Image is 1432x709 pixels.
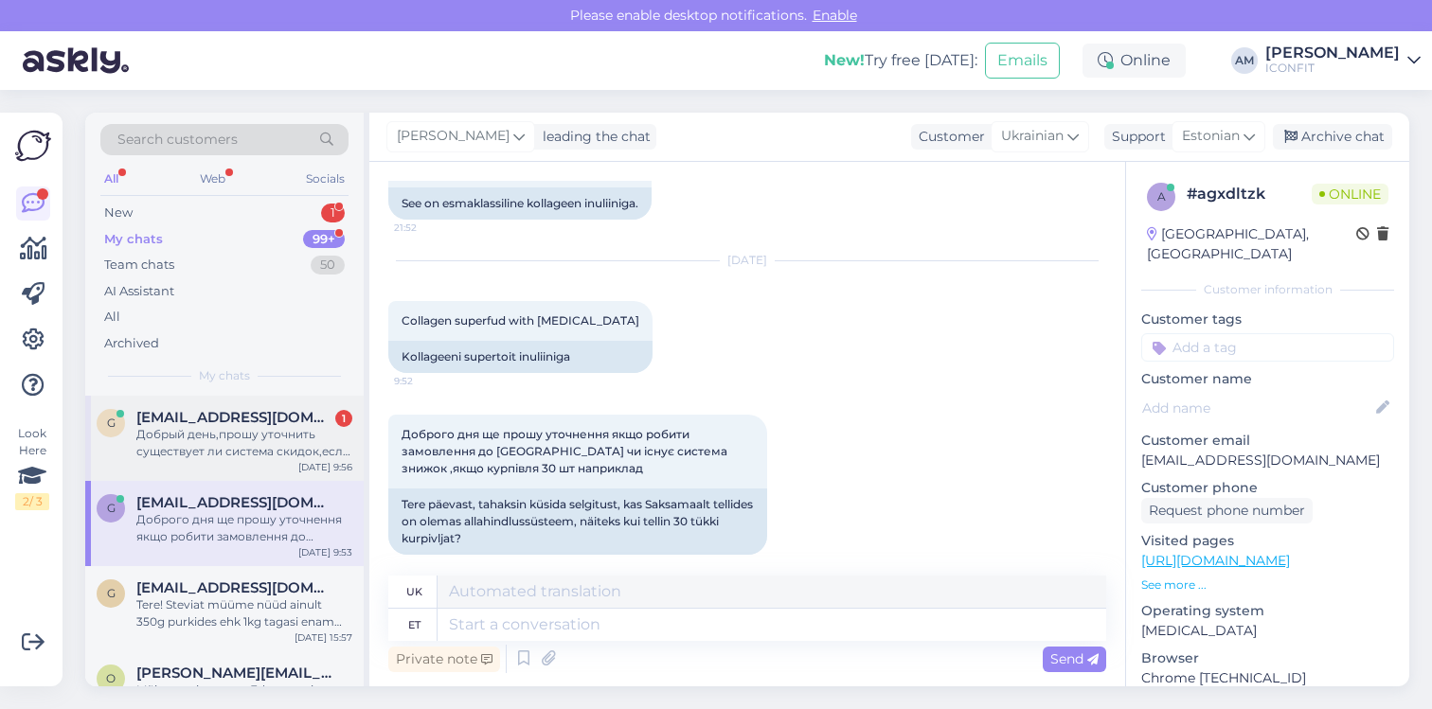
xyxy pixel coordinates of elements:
span: Search customers [117,130,238,150]
span: 21:52 [394,221,465,235]
div: [DATE] 9:56 [298,460,352,474]
span: gladun2016@ukr.net [136,494,333,511]
div: Support [1104,127,1166,147]
div: AI Assistant [104,282,174,301]
span: Enable [807,7,863,24]
div: Tere päevast, tahaksin küsida selgitust, kas Saksamaalt tellides on olemas allahindlussüsteem, nä... [388,488,767,555]
p: Operating system [1141,601,1394,621]
div: Web [196,167,229,191]
img: Askly Logo [15,128,51,164]
div: [DATE] 15:57 [295,630,352,645]
p: [EMAIL_ADDRESS][DOMAIN_NAME] [1141,451,1394,470]
p: Customer tags [1141,310,1394,329]
div: Customer [911,127,985,147]
div: See on esmaklassiline kollageen inuliiniga. [388,187,652,220]
div: [DATE] [388,252,1106,269]
p: See more ... [1141,576,1394,594]
a: [PERSON_NAME]ICONFIT [1265,45,1421,76]
b: New! [824,51,865,69]
div: All [104,308,120,327]
div: 50 [311,256,345,275]
span: g [107,501,116,515]
p: Customer email [1141,431,1394,451]
span: 9:53 [394,556,465,570]
span: Ukrainian [1001,126,1064,147]
div: Archived [104,334,159,353]
div: [DATE] 9:53 [298,545,352,559]
div: AM [1231,47,1258,74]
div: Online [1083,44,1186,78]
div: ICONFIT [1265,61,1400,76]
input: Add name [1142,398,1372,418]
input: Add a tag [1141,333,1394,362]
span: a [1157,189,1166,204]
span: Online [1312,184,1388,204]
span: olga@lblend.life [136,665,333,682]
div: New [104,204,133,222]
button: Emails [985,43,1060,79]
div: [PERSON_NAME] [1265,45,1400,61]
div: Look Here [15,425,49,510]
div: Private note [388,647,500,672]
p: Customer phone [1141,478,1394,498]
div: # agxdltzk [1187,183,1312,205]
div: 1 [321,204,345,222]
div: Socials [302,167,349,191]
div: uk [406,576,422,608]
span: g [107,586,116,600]
span: o [106,671,116,685]
span: Collagen superfud with [MEDICAL_DATA] [402,313,639,328]
div: Доброго дня ще прошу уточнення якщо робити замовлення до [GEOGRAPHIC_DATA] чи існує система знижо... [136,511,352,545]
div: Archive chat [1273,124,1392,150]
p: [MEDICAL_DATA] [1141,621,1394,641]
div: leading the chat [535,127,651,147]
span: My chats [199,367,250,384]
div: Tere! Steviat müüme nüüd ainult 350g purkides ehk 1kg tagasi enam [PERSON_NAME]. [136,596,352,630]
span: gladun2016@ukr.net [136,409,333,426]
div: [GEOGRAPHIC_DATA], [GEOGRAPHIC_DATA] [1147,224,1356,264]
span: Доброго дня ще прошу уточнення якщо робити замовлення до [GEOGRAPHIC_DATA] чи існує система знижо... [402,427,730,475]
span: [PERSON_NAME] [397,126,510,147]
div: Team chats [104,256,174,275]
div: et [408,609,421,641]
span: gunnar.aru@gmail.com [136,579,333,596]
div: Try free [DATE]: [824,49,977,72]
p: Visited pages [1141,531,1394,551]
div: Kollageeni supertoit inuliiniga [388,341,653,373]
span: Estonian [1182,126,1240,147]
div: Добрый день,прошу уточнить существует ли система скидок,если покупать 30 шт и больше для доставки... [136,426,352,460]
p: Chrome [TECHNICAL_ID] [1141,668,1394,688]
div: 2 / 3 [15,493,49,510]
div: Request phone number [1141,498,1313,523]
div: My chats [104,230,163,249]
span: 9:52 [394,374,465,388]
span: Send [1050,650,1099,667]
div: 99+ [303,230,345,249]
div: Customer information [1141,281,1394,298]
div: 1 [335,410,352,427]
a: [URL][DOMAIN_NAME] [1141,552,1290,569]
p: Browser [1141,648,1394,668]
div: All [100,167,122,191]
span: g [107,416,116,430]
p: Customer name [1141,369,1394,389]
